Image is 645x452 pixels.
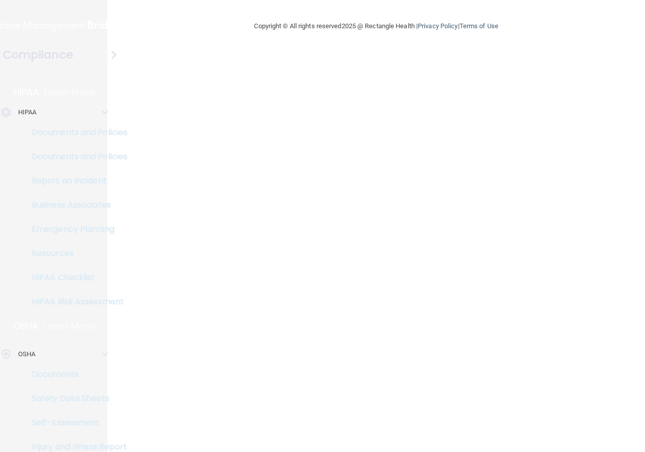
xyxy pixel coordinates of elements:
[7,127,144,138] p: Documents and Policies
[7,297,144,307] p: HIPAA Risk Assessment
[7,224,144,234] p: Emergency Planning
[7,248,144,259] p: Resources
[418,22,458,30] a: Privacy Policy
[7,176,144,186] p: Report an Incident
[7,200,144,210] p: Business Associates
[7,369,144,379] p: Documents
[7,273,144,283] p: HIPAA Checklist
[14,320,39,332] p: OSHA
[44,86,98,98] p: Learn More!
[192,10,560,42] div: Copyright © All rights reserved 2025 @ Rectangle Health | |
[7,418,144,428] p: Self-Assessment
[7,152,144,162] p: Documents and Policies
[18,106,37,118] p: HIPAA
[460,22,498,30] a: Terms of Use
[3,48,73,62] h4: Compliance
[7,394,144,404] p: Safety Data Sheets
[44,320,97,332] p: Learn More!
[14,86,39,98] p: HIPAA
[7,442,144,452] p: Injury and Illness Report
[18,348,35,360] p: OSHA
